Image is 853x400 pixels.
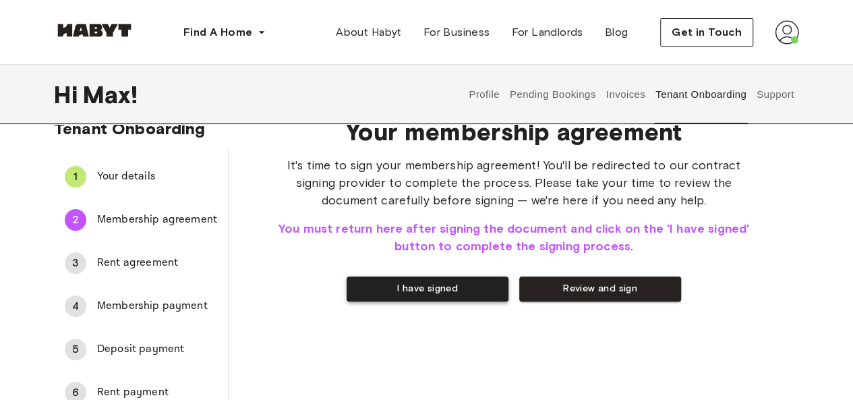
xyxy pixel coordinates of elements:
[336,24,401,40] span: About Habyt
[464,65,799,124] div: user profile tabs
[660,18,753,47] button: Get in Touch
[511,24,583,40] span: For Landlords
[423,24,490,40] span: For Business
[500,19,593,46] a: For Landlords
[65,339,86,360] div: 5
[65,166,86,188] div: 1
[97,341,217,358] span: Deposit payment
[54,24,135,37] img: Habyt
[519,277,681,302] button: Review and sign
[183,24,252,40] span: Find A Home
[413,19,501,46] a: For Business
[604,65,647,124] button: Invoices
[97,255,217,271] span: Rent agreement
[65,252,86,274] div: 3
[173,19,276,46] button: Find A Home
[272,220,756,255] span: You must return here after signing the document and click on the 'I have signed' button to comple...
[54,119,206,138] span: Tenant Onboarding
[467,65,502,124] button: Profile
[594,19,639,46] a: Blog
[272,156,756,209] span: It's time to sign your membership agreement! You'll be redirected to our contract signing provide...
[775,20,799,45] img: avatar
[83,80,138,109] span: Max !
[97,169,217,185] span: Your details
[272,117,756,146] span: Your membership agreement
[97,298,217,314] span: Membership payment
[65,209,86,231] div: 2
[672,24,742,40] span: Get in Touch
[347,277,508,302] button: I have signed
[605,24,628,40] span: Blog
[54,161,228,193] div: 1Your details
[508,65,597,124] button: Pending Bookings
[325,19,412,46] a: About Habyt
[65,295,86,317] div: 4
[97,212,217,228] span: Membership agreement
[755,65,796,124] button: Support
[54,247,228,279] div: 3Rent agreement
[54,290,228,322] div: 4Membership payment
[54,333,228,366] div: 5Deposit payment
[54,80,83,109] span: Hi
[654,65,748,124] button: Tenant Onboarding
[54,204,228,236] div: 2Membership agreement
